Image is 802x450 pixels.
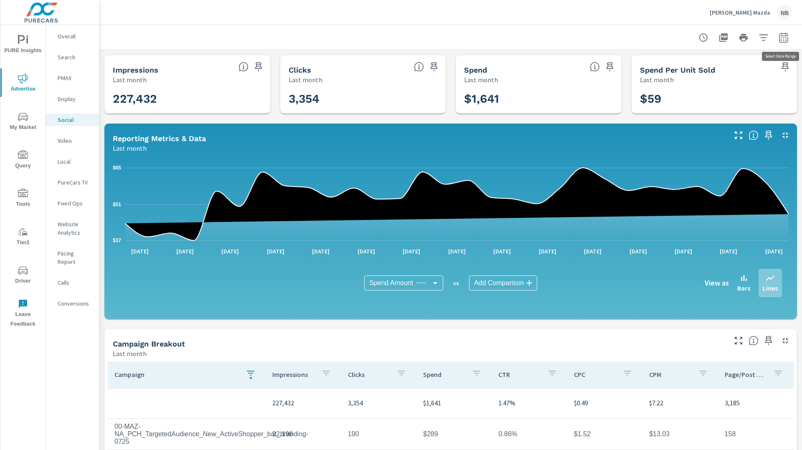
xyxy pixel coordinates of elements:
p: Bars [737,283,750,293]
p: [DATE] [306,247,335,255]
span: Save this to your personalized report [762,129,775,142]
p: Last month [113,75,147,85]
div: Spend Amount [364,276,443,291]
h3: $1,641 [464,92,613,106]
p: Impressions [272,370,314,379]
p: Last month [464,75,498,85]
p: $0.49 [574,398,636,408]
span: Spend Amount [369,279,413,287]
button: Apply Filters [755,29,772,46]
p: PMAX [58,74,92,82]
p: 227,432 [272,398,334,408]
p: Last month [289,75,322,85]
td: 0.86% [492,424,567,445]
p: Page/Post Action [725,370,766,379]
td: 158 [718,424,793,445]
div: Website Analytics [46,218,99,239]
text: $37 [113,238,121,243]
button: Make Fullscreen [732,334,745,347]
p: 3,354 [348,398,410,408]
span: Save this to your personalized report [252,60,265,73]
p: CTR [498,370,540,379]
span: Save this to your personalized report [779,60,792,73]
div: Add Comparison [469,276,537,291]
p: [DATE] [397,247,426,255]
button: Make Fullscreen [732,129,745,142]
p: Website Analytics [58,220,92,237]
button: Minimize Widget [779,129,792,142]
p: [DATE] [352,247,381,255]
p: Overall [58,32,92,40]
span: Advertise [3,73,43,94]
h5: Spend [464,66,487,74]
p: Display [58,95,92,103]
button: "Export Report to PDF" [715,29,732,46]
div: Social [46,114,99,126]
p: CPC [574,370,616,379]
p: Social [58,116,92,124]
p: Lines [763,283,778,293]
p: Pacing Report [58,249,92,266]
p: [DATE] [442,247,472,255]
div: Fixed Ops [46,197,99,210]
span: Leave Feedback [3,299,43,329]
div: Local [46,155,99,168]
td: $289 [416,424,492,445]
p: $7.22 [649,398,711,408]
span: The amount of money spent on advertising during the period. [590,62,600,72]
h3: 3,354 [289,92,438,106]
h3: 227,432 [113,92,262,106]
p: Conversions [58,299,92,308]
p: Clicks [348,370,390,379]
p: vs [443,279,469,287]
p: [DATE] [714,247,743,255]
span: Tools [3,189,43,209]
text: $65 [113,165,121,171]
p: [DATE] [578,247,607,255]
p: Spend [423,370,465,379]
div: nav menu [0,25,46,332]
p: [DATE] [170,247,200,255]
p: [DATE] [669,247,698,255]
h6: View as [705,279,729,287]
p: [DATE] [216,247,245,255]
p: Video [58,137,92,145]
span: The number of times an ad was clicked by a consumer. [414,62,424,72]
span: Save this to your personalized report [762,334,775,347]
div: Overall [46,30,99,43]
h5: Reporting Metrics & Data [113,134,206,143]
p: PureCars TV [58,178,92,187]
div: Display [46,93,99,105]
h5: Impressions [113,66,158,74]
p: [DATE] [533,247,562,255]
span: Driver [3,265,43,286]
h5: Campaign Breakout [113,339,185,348]
div: Pacing Report [46,247,99,268]
span: My Market [3,112,43,132]
p: [DATE] [261,247,290,255]
p: Local [58,157,92,166]
p: $1,641 [423,398,485,408]
div: Video [46,134,99,147]
p: CPM [649,370,691,379]
td: $13.03 [642,424,718,445]
td: $1.52 [567,424,642,445]
td: 190 [341,424,416,445]
p: [DATE] [125,247,155,255]
span: This is a summary of Social performance results by campaign. Each column can be sorted. [749,336,759,346]
text: $51 [113,202,121,207]
p: 3,185 [725,398,787,408]
h3: $59 [640,92,789,106]
span: Save this to your personalized report [603,60,617,73]
span: Understand Social data over time and see how metrics compare to each other. [749,130,759,140]
p: Campaign [114,370,239,379]
p: [DATE] [759,247,789,255]
button: Minimize Widget [779,334,792,347]
p: Last month [113,349,147,359]
div: Search [46,51,99,63]
span: Add Comparison [474,279,524,287]
h5: Clicks [289,66,311,74]
span: Save this to your personalized report [427,60,441,73]
div: PureCars TV [46,176,99,189]
div: Conversions [46,297,99,310]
